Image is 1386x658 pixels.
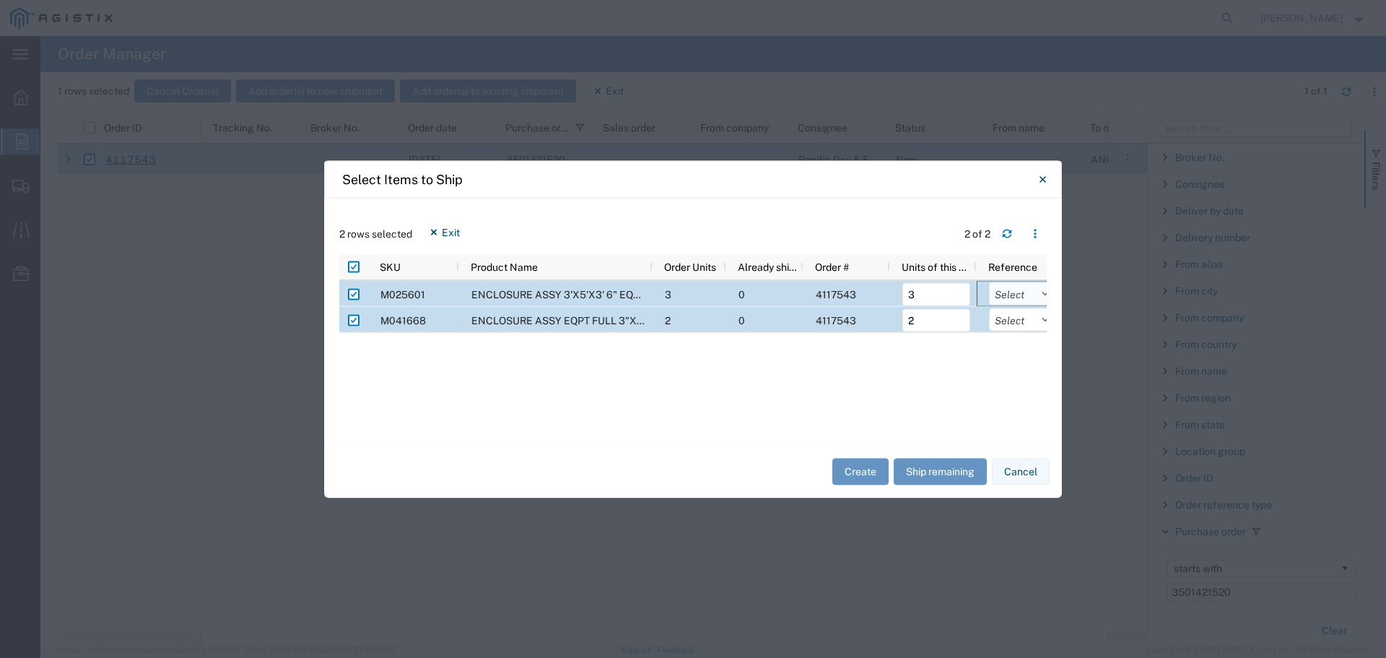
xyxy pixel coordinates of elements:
button: Refresh table [995,222,1019,246]
span: 4117543 [816,288,856,300]
span: SKU [380,261,401,272]
button: Create [832,459,889,485]
button: Close [1028,165,1057,194]
span: 2 [665,314,671,326]
span: 2 rows selected [339,226,412,241]
button: Exit [417,220,471,243]
span: Product Name [471,261,538,272]
span: Order Units [664,261,716,272]
span: M041668 [380,314,426,326]
span: Already shipped [738,261,798,272]
span: ENCLOSURE ASSY EQPT FULL 3"X5'X3'6" [471,314,672,326]
button: Ship remaining [894,459,987,485]
span: 0 [738,314,745,326]
span: Units of this shipment [902,261,971,272]
h4: Select Items to Ship [342,170,463,189]
button: Cancel [992,459,1050,485]
span: 4117543 [816,314,856,326]
span: Order # [815,261,849,272]
span: ENCLOSURE ASSY 3'X5'X3' 6" EQPT & SPLICE [471,288,692,300]
div: 2 of 2 [964,226,990,241]
span: M025601 [380,288,425,300]
span: 0 [738,288,745,300]
span: Reference [988,261,1037,272]
span: 3 [665,288,671,300]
